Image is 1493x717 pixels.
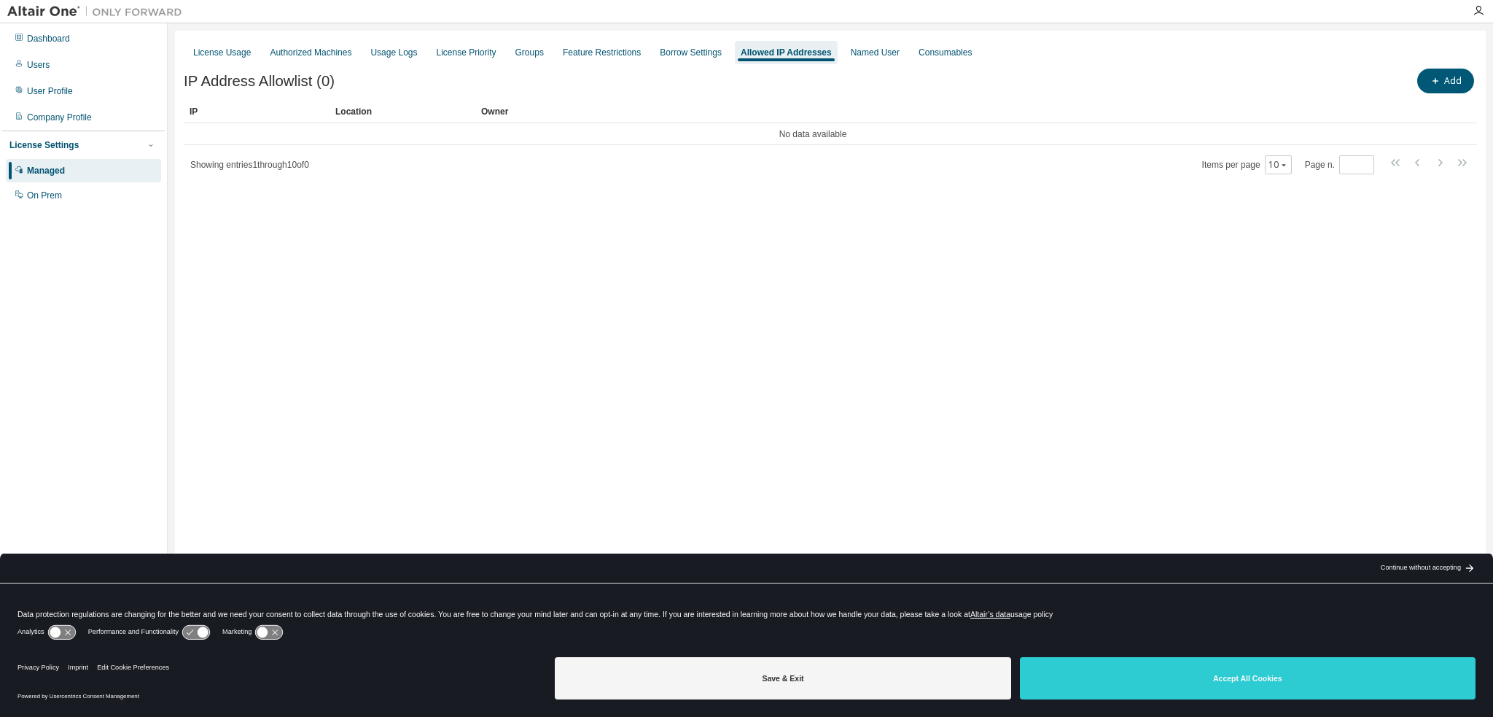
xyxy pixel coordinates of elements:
div: IP [190,100,324,123]
div: Owner [481,100,1436,123]
div: License Priority [437,47,496,58]
span: Page n. [1305,155,1374,174]
div: Authorized Machines [270,47,351,58]
div: User Profile [27,85,73,97]
div: Dashboard [27,33,70,44]
div: Feature Restrictions [563,47,641,58]
div: Company Profile [27,112,92,123]
div: On Prem [27,190,62,201]
img: Altair One [7,4,190,19]
div: Borrow Settings [660,47,722,58]
div: Consumables [919,47,972,58]
div: Named User [851,47,900,58]
div: Groups [515,47,544,58]
button: Add [1417,69,1474,93]
div: Managed [27,165,65,177]
div: License Settings [9,139,79,151]
div: Users [27,59,50,71]
span: Showing entries 1 through 10 of 0 [190,160,309,170]
button: 10 [1268,159,1288,171]
div: Location [335,100,469,123]
span: Items per page [1202,155,1292,174]
td: No data available [184,123,1442,145]
div: Allowed IP Addresses [741,47,832,58]
div: Usage Logs [370,47,417,58]
div: License Usage [193,47,251,58]
span: IP Address Allowlist (0) [184,73,335,90]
